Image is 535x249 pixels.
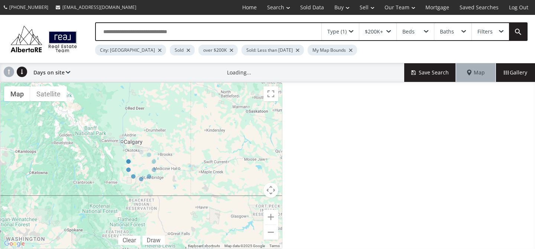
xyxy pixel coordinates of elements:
img: Logo [7,24,80,54]
div: Filters [477,29,493,34]
button: Save Search [404,63,456,82]
div: Baths [440,29,454,34]
div: Sold [170,45,195,55]
span: [EMAIL_ADDRESS][DOMAIN_NAME] [62,4,136,10]
div: Map [456,63,496,82]
a: [EMAIL_ADDRESS][DOMAIN_NAME] [52,0,140,14]
div: Loading... [227,69,251,76]
div: over $200K [198,45,238,55]
div: Sold: Less than [DATE] [241,45,304,55]
div: $200K+ [365,29,383,34]
div: Gallery [496,63,535,82]
div: City: [GEOGRAPHIC_DATA] [95,45,166,55]
span: Gallery [504,69,527,76]
div: Beds [402,29,415,34]
div: Type (1) [327,29,347,34]
span: Map [467,69,485,76]
span: [PHONE_NUMBER] [9,4,48,10]
div: My Map Bounds [308,45,357,55]
div: Days on site [30,63,70,82]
